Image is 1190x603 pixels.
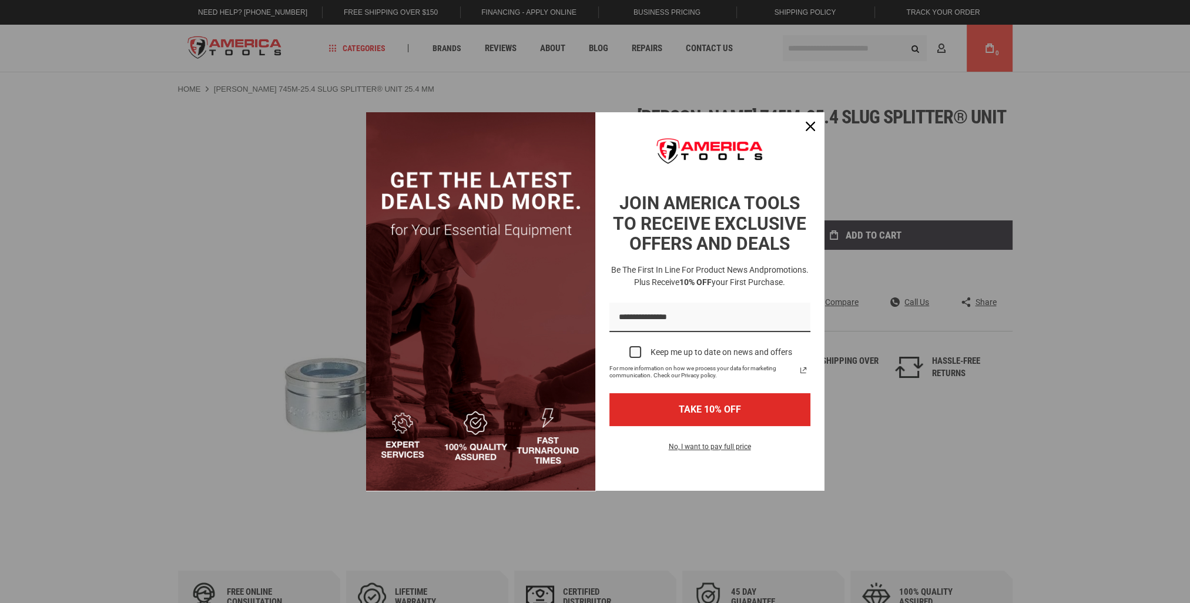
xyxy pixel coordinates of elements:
[634,265,809,287] span: promotions. Plus receive your first purchase.
[651,347,792,357] div: Keep me up to date on news and offers
[1025,566,1190,603] iframe: LiveChat chat widget
[613,193,806,254] strong: JOIN AMERICA TOOLS TO RECEIVE EXCLUSIVE OFFERS AND DEALS
[679,277,712,287] strong: 10% OFF
[609,365,796,379] span: For more information on how we process your data for marketing communication. Check our Privacy p...
[607,264,813,289] h3: Be the first in line for product news and
[796,363,810,377] svg: link icon
[796,363,810,377] a: Read our Privacy Policy
[609,303,810,333] input: Email field
[659,440,760,460] button: No, I want to pay full price
[796,112,824,140] button: Close
[806,122,815,131] svg: close icon
[609,393,810,426] button: TAKE 10% OFF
